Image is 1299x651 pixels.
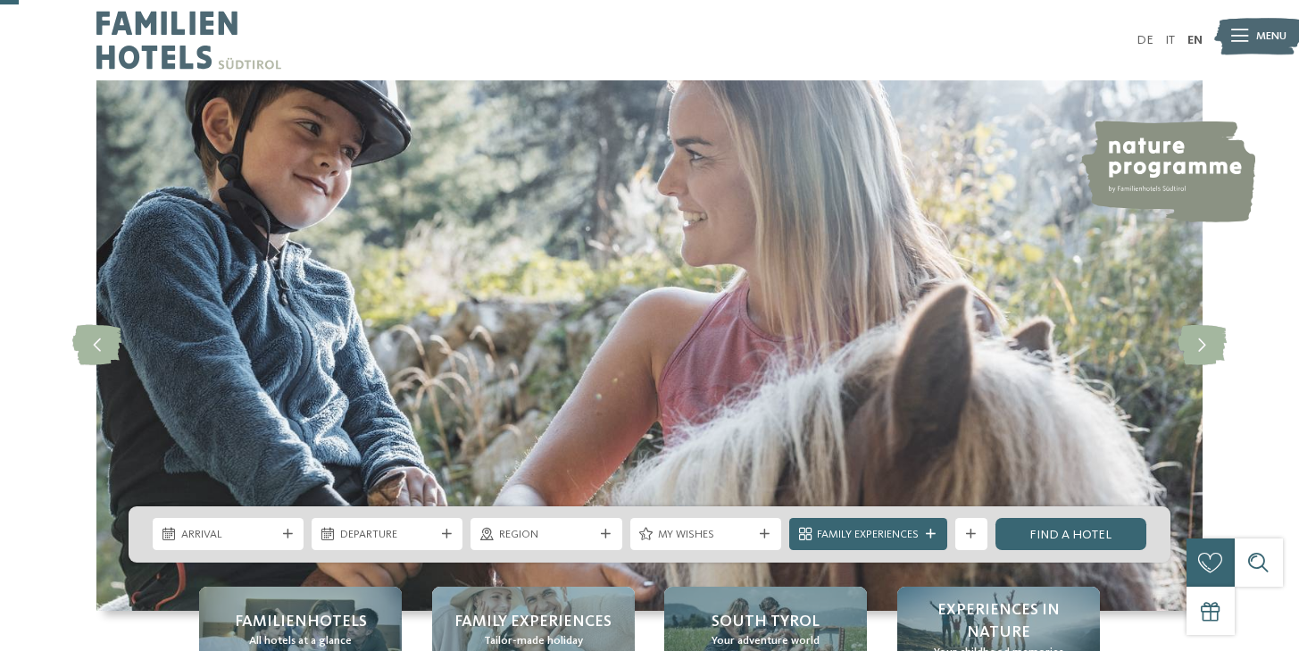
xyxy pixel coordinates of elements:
[712,611,820,633] span: South Tyrol
[96,80,1203,611] img: Familienhotels Südtirol: The happy family places!
[454,611,612,633] span: Family Experiences
[913,599,1084,644] span: Experiences in nature
[817,527,919,543] span: Family Experiences
[995,518,1146,550] a: Find a hotel
[340,527,435,543] span: Departure
[1137,34,1153,46] a: DE
[1165,34,1175,46] a: IT
[499,527,594,543] span: Region
[712,633,820,649] span: Your adventure world
[181,527,276,543] span: Arrival
[658,527,753,543] span: My wishes
[1078,121,1255,222] img: nature programme by Familienhotels Südtirol
[1256,29,1287,45] span: Menu
[249,633,352,649] span: All hotels at a glance
[1187,34,1203,46] a: EN
[484,633,583,649] span: Tailor-made holiday
[235,611,367,633] span: Familienhotels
